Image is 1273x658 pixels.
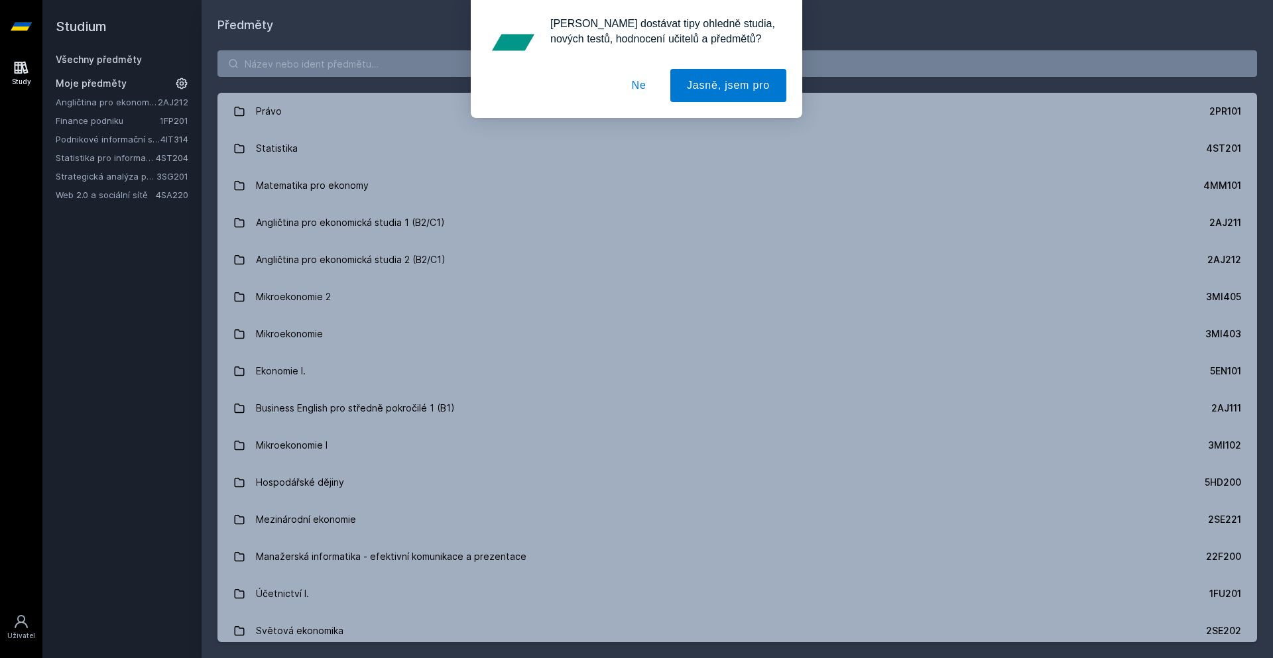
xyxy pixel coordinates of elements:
[217,501,1257,538] a: Mezinárodní ekonomie 2SE221
[217,538,1257,575] a: Manažerská informatika - efektivní komunikace a prezentace 22F200
[1203,179,1241,192] div: 4MM101
[1207,253,1241,266] div: 2AJ212
[256,358,306,384] div: Ekonomie I.
[217,315,1257,353] a: Mikroekonomie 3MI403
[256,135,298,162] div: Statistika
[217,278,1257,315] a: Mikroekonomie 2 3MI405
[156,171,188,182] a: 3SG201
[217,167,1257,204] a: Matematika pro ekonomy 4MM101
[1210,364,1241,378] div: 5EN101
[256,618,343,644] div: Světová ekonomika
[160,115,188,126] a: 1FP201
[256,209,445,236] div: Angličtina pro ekonomická studia 1 (B2/C1)
[256,284,331,310] div: Mikroekonomie 2
[1208,513,1241,526] div: 2SE221
[615,69,663,102] button: Ne
[56,151,156,164] a: Statistika pro informatiky
[56,114,160,127] a: Finance podniku
[1206,290,1241,303] div: 3MI405
[156,152,188,163] a: 4ST204
[1205,476,1241,489] div: 5HD200
[217,241,1257,278] a: Angličtina pro ekonomická studia 2 (B2/C1) 2AJ212
[217,204,1257,241] a: Angličtina pro ekonomická studia 1 (B2/C1) 2AJ211
[56,133,160,146] a: Podnikové informační systémy
[1208,439,1241,452] div: 3MI102
[160,134,188,144] a: 4IT314
[56,188,156,201] a: Web 2.0 a sociální sítě
[1209,587,1241,600] div: 1FU201
[256,506,356,533] div: Mezinárodní ekonomie
[1206,550,1241,563] div: 22F200
[217,130,1257,167] a: Statistika 4ST201
[256,172,369,199] div: Matematika pro ekonomy
[217,464,1257,501] a: Hospodářské dějiny 5HD200
[256,395,455,421] div: Business English pro středně pokročilé 1 (B1)
[217,575,1257,612] a: Účetnictví I. 1FU201
[540,16,786,46] div: [PERSON_NAME] dostávat tipy ohledně studia, nových testů, hodnocení učitelů a předmětů?
[256,247,446,273] div: Angličtina pro ekonomická studia 2 (B2/C1)
[670,69,786,102] button: Jasně, jsem pro
[217,427,1257,464] a: Mikroekonomie I 3MI102
[1206,624,1241,637] div: 2SE202
[156,190,188,200] a: 4SA220
[56,170,156,183] a: Strategická analýza pro informatiky a statistiky
[256,543,526,570] div: Manažerská informatika - efektivní komunikace a prezentace
[1205,327,1241,341] div: 3MI403
[1209,216,1241,229] div: 2AJ211
[7,631,35,641] div: Uživatel
[487,16,540,69] img: notification icon
[1211,402,1241,415] div: 2AJ111
[256,432,328,459] div: Mikroekonomie I
[217,390,1257,427] a: Business English pro středně pokročilé 1 (B1) 2AJ111
[3,607,40,647] a: Uživatel
[217,353,1257,390] a: Ekonomie I. 5EN101
[1206,142,1241,155] div: 4ST201
[256,321,323,347] div: Mikroekonomie
[256,580,309,607] div: Účetnictví I.
[217,612,1257,649] a: Světová ekonomika 2SE202
[256,469,344,496] div: Hospodářské dějiny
